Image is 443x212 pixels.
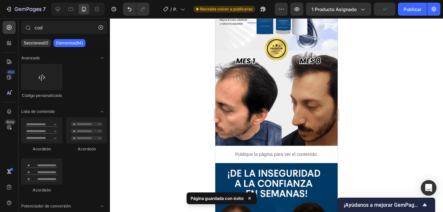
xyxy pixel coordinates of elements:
span: Alternar abierto [97,106,107,117]
span: / [170,6,172,13]
button: 7 [3,3,49,16]
p: 7 [43,5,46,13]
div: Acordeón [66,146,107,152]
span: ¡Ayúdanos a mejorar GemPages! [344,202,421,208]
div: Acordeón [21,187,62,193]
div: Acordeón [21,146,62,152]
div: Deshacer/Rehacer [123,3,149,16]
span: Página del producto - [DATE] 15:21:30 [173,6,178,13]
div: Código personalizado [21,93,62,98]
div: 450 [6,69,16,75]
div: Beta [5,119,16,125]
div: Abra Intercom Messenger [421,180,436,196]
input: Buscar secciones y elementos [21,21,107,34]
span: Alternar abierto [97,53,107,63]
span: Alternar abierto [97,201,107,211]
span: 1 producto asignado [312,6,357,13]
p: Elementos(84) [56,40,83,46]
span: Necesita volver a publicarse [200,6,252,12]
button: 1 producto asignado [306,3,371,16]
span: Lista de contenido [21,109,55,114]
span: Potenciador de conversión [21,203,71,209]
span: Avanzado [21,55,40,61]
iframe: Design area [215,18,338,212]
button: Mostrar encuesta - ¡Ayúdanos a mejorar las GemPages! [344,201,429,209]
button: Publicar [398,3,427,16]
p: Página guardada con éxito [191,195,244,202]
p: Secciones(0) [24,40,48,46]
font: Publicar [404,6,421,13]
